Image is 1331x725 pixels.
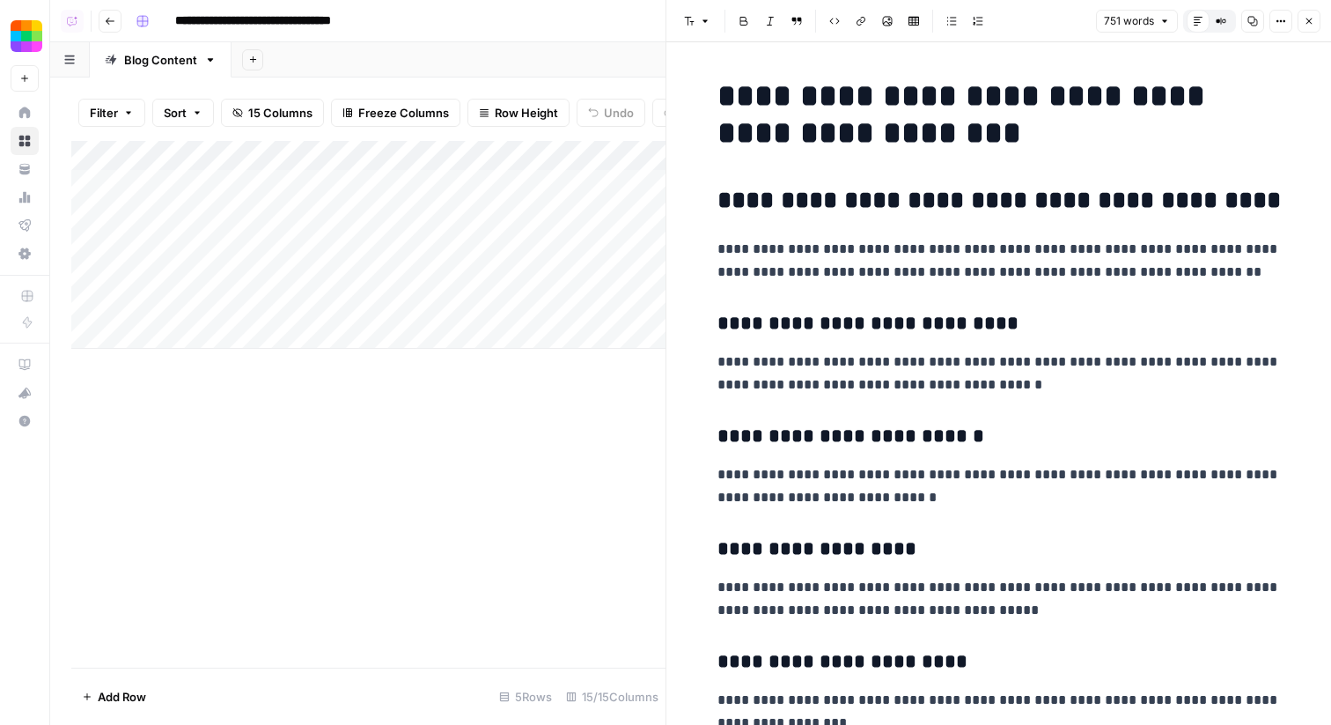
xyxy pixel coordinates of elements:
[124,51,197,69] div: Blog Content
[358,104,449,122] span: Freeze Columns
[1096,10,1178,33] button: 751 words
[492,683,559,711] div: 5 Rows
[11,127,39,155] a: Browse
[577,99,645,127] button: Undo
[90,104,118,122] span: Filter
[71,683,157,711] button: Add Row
[467,99,570,127] button: Row Height
[331,99,460,127] button: Freeze Columns
[90,42,232,78] a: Blog Content
[11,20,42,52] img: Smallpdf Logo
[1104,13,1154,29] span: 751 words
[98,688,146,706] span: Add Row
[11,14,39,58] button: Workspace: Smallpdf
[164,104,187,122] span: Sort
[604,104,634,122] span: Undo
[78,99,145,127] button: Filter
[11,99,39,127] a: Home
[559,683,665,711] div: 15/15 Columns
[11,380,38,406] div: What's new?
[221,99,324,127] button: 15 Columns
[495,104,558,122] span: Row Height
[11,155,39,183] a: Your Data
[11,407,39,435] button: Help + Support
[11,351,39,379] a: AirOps Academy
[11,183,39,211] a: Usage
[152,99,214,127] button: Sort
[11,240,39,268] a: Settings
[11,379,39,407] button: What's new?
[248,104,313,122] span: 15 Columns
[11,211,39,240] a: Flightpath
